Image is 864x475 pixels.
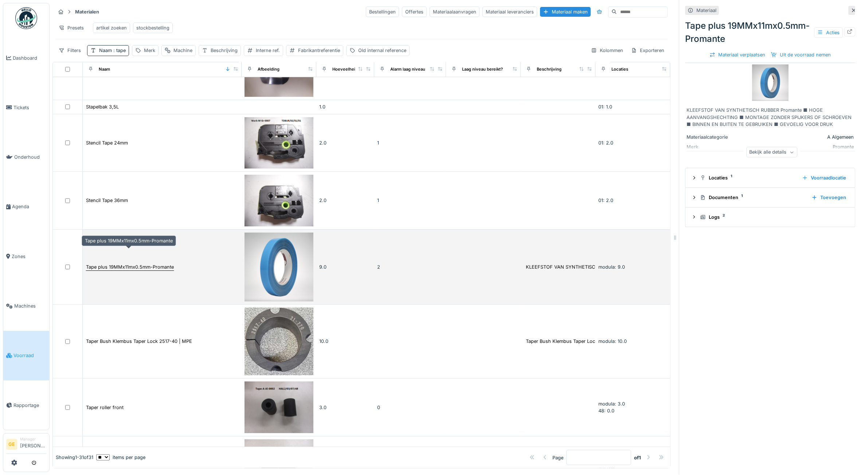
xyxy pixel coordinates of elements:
a: Zones [3,231,49,281]
div: Bestellingen [366,7,399,17]
div: Locaties [611,66,628,72]
div: Taper roller front [86,404,124,411]
span: Rapportage [13,402,46,409]
div: items per page [96,454,145,461]
img: Taper Bush Klembus Taper Lock 2517-40 | MPE [245,308,313,376]
summary: Locaties1Voorraadlocatie [688,171,852,185]
div: Materiaal [696,7,716,14]
div: 2.0 [319,139,372,146]
span: modula: 9.0 [598,264,625,270]
div: Tape plus 19MMx11mx0.5mm-Promante [685,19,855,45]
div: Alarm laag niveau [390,66,425,72]
div: Tape plus 19MMx11mx0.5mm-Promante [82,235,176,246]
div: Beschrijving [211,47,238,54]
strong: Materialen [72,8,102,15]
span: 48: 0.0 [598,408,614,413]
div: Acties [814,27,843,38]
a: Voorraad [3,331,49,380]
div: Locaties [700,174,796,181]
div: Naam [99,47,126,54]
li: GE [6,439,17,450]
div: artikel zoeken [96,24,127,31]
div: Uit de voorraad nemen [768,50,834,60]
a: Dashboard [3,33,49,83]
div: 1.0 [319,103,372,110]
img: Stencil Tape 36mm [245,175,313,226]
div: Stencil Tape 36mm [86,197,128,204]
span: Agenda [12,203,46,210]
a: Agenda [3,182,49,231]
strong: of 1 [634,454,641,461]
div: KLEEFSTOF VAN SYNTHETISCH RUBBER Promante ■ HOGE AANVANGSHECHTING ■ MONTAGE ZONDER SPIJKERS OF SC... [687,107,854,128]
div: Voorraadlocatie [799,173,849,183]
span: 01: 1.0 [598,104,612,110]
div: Merk [144,47,155,54]
div: Bekijk alle details [746,147,797,158]
span: Machines [14,302,46,309]
div: Materiaal verplaatsen [707,50,768,60]
div: 1 [377,197,443,204]
summary: Documenten1Toevoegen [688,191,852,204]
a: Rapportage [3,380,49,430]
div: Manager [20,436,46,442]
div: Showing 1 - 31 of 31 [56,454,93,461]
div: Beschrijving [537,66,562,72]
div: Documenten [700,194,806,201]
div: Laag niveau bereikt? [462,66,503,72]
span: modula: 10.0 [598,339,627,344]
div: Taper Bush Klembus Taper Lock 2517-40 | MPE [86,338,192,345]
div: Presets [55,23,87,33]
div: Materiaalcategorie [687,134,741,140]
div: Exporteren [628,45,668,56]
div: Taper Bush Klembus Taper Lock 2517-40 | MPE TAP... [526,338,646,345]
img: Taper roller front [245,381,313,433]
div: 0 [377,404,443,411]
li: [PERSON_NAME] [20,436,46,452]
span: 01: 2.0 [598,140,613,146]
div: Stapelbak 3,5L [86,103,119,110]
div: Old internal reference [358,47,406,54]
span: Zones [12,253,46,260]
div: Filters [55,45,84,56]
div: Fabrikantreferentie [298,47,340,54]
span: Dashboard [13,55,46,62]
div: Toevoegen [809,193,849,202]
span: Voorraad [13,352,46,359]
div: Page [552,454,563,461]
div: A Algemeen [744,134,854,140]
span: modula: 3.0 [598,401,625,407]
span: Onderhoud [14,154,46,161]
div: Kolommen [588,45,626,56]
div: Machine [173,47,192,54]
summary: Logs2 [688,210,852,224]
span: : tape [112,48,126,53]
div: Naam [99,66,110,72]
span: 01: 2.0 [598,198,613,203]
div: 2 [377,264,443,270]
a: Machines [3,281,49,330]
img: Tape plus 19MMx11mx0.5mm-Promante [752,64,789,101]
div: Logs [700,214,846,221]
a: Onderhoud [3,132,49,182]
div: Materiaal leveranciers [482,7,537,17]
span: Tickets [13,104,46,111]
div: Materiaalaanvragen [430,7,480,17]
div: Stencil Tape 24mm [86,139,128,146]
div: Afbeelding [258,66,279,72]
div: 3.0 [319,404,372,411]
img: Badge_color-CXgf-gQk.svg [15,7,37,29]
div: stockbestelling [136,24,169,31]
img: Tape plus 19MMx11mx0.5mm-Promante [245,233,313,301]
div: 1 [377,139,443,146]
div: Offertes [402,7,427,17]
div: 2.0 [319,197,372,204]
div: Interne ref. [256,47,280,54]
div: 9.0 [319,264,372,270]
img: Stencil Tape 24mm [245,117,313,169]
div: KLEEFSTOF VAN SYNTHETISCH RUBBER Promante ■ HO... [526,264,660,270]
a: GE Manager[PERSON_NAME] [6,436,46,454]
div: Hoeveelheid [332,66,358,72]
div: Materiaal maken [540,7,591,17]
div: 10.0 [319,338,372,345]
a: Tickets [3,83,49,132]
